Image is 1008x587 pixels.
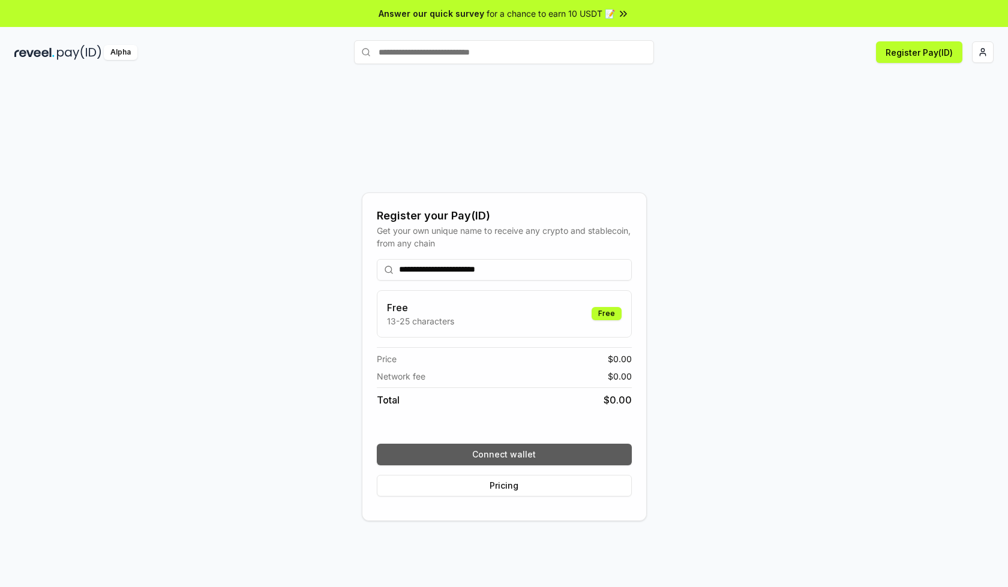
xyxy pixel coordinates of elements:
button: Pricing [377,475,632,496]
h3: Free [387,300,454,315]
span: for a chance to earn 10 USDT 📝 [487,7,615,20]
button: Register Pay(ID) [876,41,962,63]
span: Answer our quick survey [379,7,484,20]
span: Price [377,353,397,365]
img: reveel_dark [14,45,55,60]
span: $ 0.00 [608,370,632,383]
span: Network fee [377,370,425,383]
span: $ 0.00 [604,393,632,407]
p: 13-25 characters [387,315,454,327]
div: Register your Pay(ID) [377,207,632,224]
img: pay_id [57,45,101,60]
div: Free [592,307,622,320]
button: Connect wallet [377,444,632,465]
div: Alpha [104,45,137,60]
div: Get your own unique name to receive any crypto and stablecoin, from any chain [377,224,632,249]
span: $ 0.00 [608,353,632,365]
span: Total [377,393,400,407]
